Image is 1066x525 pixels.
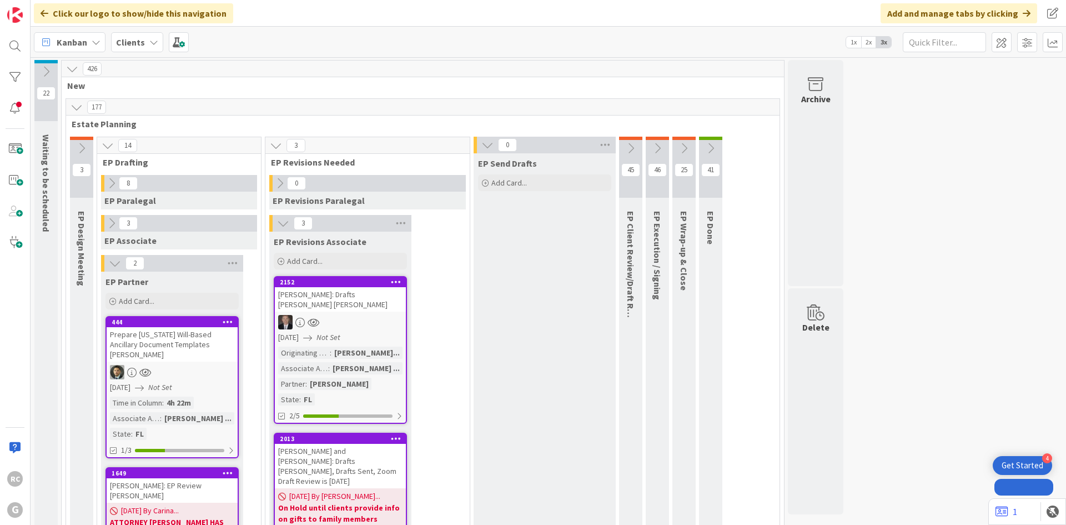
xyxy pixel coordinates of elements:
div: Originating Attorney [278,347,330,359]
span: 22 [37,87,56,100]
div: [PERSON_NAME] and [PERSON_NAME]: Drafts [PERSON_NAME], Drafts Sent, Zoom Draft Review is [DATE] [275,444,406,488]
span: Add Card... [287,256,323,266]
span: Add Card... [119,296,154,306]
div: [PERSON_NAME]: Drafts [PERSON_NAME] [PERSON_NAME] [275,287,406,312]
div: Prepare [US_STATE] Will-Based Ancillary Document Templates [PERSON_NAME] [107,327,238,362]
i: Not Set [148,382,172,392]
span: 45 [621,163,640,177]
span: EP Execution / Signing [652,211,663,300]
span: [DATE] [278,332,299,343]
div: [PERSON_NAME] ... [330,362,403,374]
a: 2152[PERSON_NAME]: Drafts [PERSON_NAME] [PERSON_NAME]BG[DATE]Not SetOriginating Attorney:[PERSON_... [274,276,407,424]
span: EP Revisions Needed [271,157,456,168]
div: 444 [112,318,238,326]
div: State [278,393,299,406]
span: : [328,362,330,374]
span: New [67,80,770,91]
img: CG [110,365,124,379]
span: 2x [861,37,876,48]
span: : [330,347,331,359]
input: Quick Filter... [903,32,986,52]
span: EP Client Review/Draft Review Meeting [625,211,636,367]
div: [PERSON_NAME]: EP Review [PERSON_NAME] [107,478,238,503]
img: BG [278,315,293,329]
span: 8 [119,177,138,190]
span: [DATE] By [PERSON_NAME]... [289,491,380,502]
span: 41 [701,163,720,177]
div: RC [7,471,23,487]
div: Archive [801,92,831,106]
div: G [7,502,23,518]
span: 3 [294,217,313,230]
span: EP Associate [104,235,157,246]
span: Estate Planning [72,118,766,129]
div: Associate Assigned [110,412,160,424]
span: : [299,393,301,406]
div: Click our logo to show/hide this navigation [34,3,233,23]
div: FL [133,428,147,440]
div: 4 [1042,453,1052,463]
span: EP Done [705,211,716,244]
span: EP Paralegal [104,195,156,206]
a: 1 [995,505,1017,518]
span: [DATE] [110,382,130,393]
div: 444Prepare [US_STATE] Will-Based Ancillary Document Templates [PERSON_NAME] [107,317,238,362]
span: 3 [119,217,138,230]
span: 1/3 [121,444,132,456]
div: Partner [278,378,305,390]
div: 1649[PERSON_NAME]: EP Review [PERSON_NAME] [107,468,238,503]
div: 2152 [280,278,406,286]
span: 2 [125,257,144,270]
span: EP Design Meeting [76,211,87,286]
span: : [131,428,133,440]
div: 2013[PERSON_NAME] and [PERSON_NAME]: Drafts [PERSON_NAME], Drafts Sent, Zoom Draft Review is [DATE] [275,434,406,488]
div: Add and manage tabs by clicking [881,3,1037,23]
span: EP Partner [105,276,148,287]
span: : [162,397,164,409]
span: 177 [87,101,106,114]
span: 0 [287,177,306,190]
div: 1649 [112,469,238,477]
span: : [305,378,307,390]
span: [DATE] By Carina... [121,505,179,517]
div: 2152[PERSON_NAME]: Drafts [PERSON_NAME] [PERSON_NAME] [275,277,406,312]
span: 0 [498,138,517,152]
span: : [160,412,162,424]
span: 426 [83,62,102,76]
span: EP Drafting [103,157,247,168]
div: [PERSON_NAME] ... [162,412,234,424]
span: EP Revisions Paralegal [273,195,365,206]
i: Not Set [316,332,340,342]
div: 2013 [280,435,406,443]
span: 1x [846,37,861,48]
span: 14 [118,139,137,152]
div: Associate Assigned [278,362,328,374]
b: Clients [116,37,145,48]
img: Visit kanbanzone.com [7,7,23,23]
div: CG [107,365,238,379]
div: 444 [107,317,238,327]
span: 3 [72,163,91,177]
span: Waiting to be scheduled [41,134,52,232]
span: 46 [648,163,667,177]
span: Add Card... [491,178,527,188]
div: 1649 [107,468,238,478]
span: 2/5 [289,410,300,422]
div: 2013 [275,434,406,444]
span: 3x [876,37,891,48]
div: BG [275,315,406,329]
div: 4h 22m [164,397,194,409]
span: EP Revisions Associate [274,236,366,247]
div: 2152 [275,277,406,287]
div: Get Started [1002,460,1043,471]
div: Delete [802,321,829,334]
a: 444Prepare [US_STATE] Will-Based Ancillary Document Templates [PERSON_NAME]CG[DATE]Not SetTime in... [105,316,239,458]
div: [PERSON_NAME]... [331,347,403,359]
span: Kanban [57,36,87,49]
div: State [110,428,131,440]
span: 3 [286,139,305,152]
div: Time in Column [110,397,162,409]
span: EP Wrap-up & Close [678,211,690,291]
div: [PERSON_NAME] [307,378,371,390]
span: EP Send Drafts [478,158,537,169]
